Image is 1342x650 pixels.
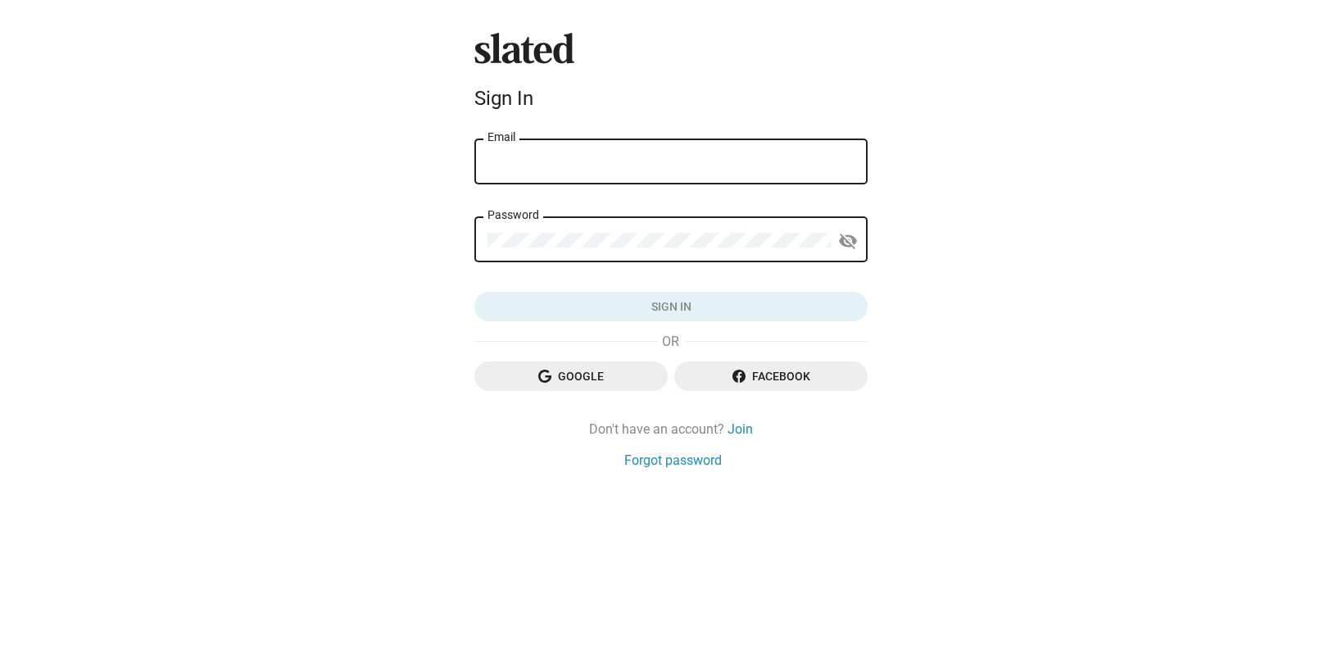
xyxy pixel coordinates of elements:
[474,87,868,110] div: Sign In
[474,420,868,438] div: Don't have an account?
[687,361,855,391] span: Facebook
[674,361,868,391] button: Facebook
[474,361,668,391] button: Google
[728,420,753,438] a: Join
[832,225,864,257] button: Show password
[474,33,868,116] sl-branding: Sign In
[838,229,858,254] mat-icon: visibility_off
[487,361,655,391] span: Google
[624,452,722,469] a: Forgot password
